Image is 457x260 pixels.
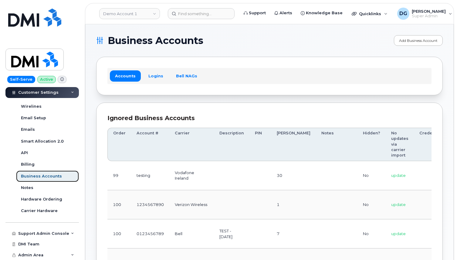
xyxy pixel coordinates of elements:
a: Add Business Account [394,35,443,46]
td: testing [131,161,169,190]
td: 7 [271,219,316,248]
span: update [391,231,406,236]
a: Logins [143,70,168,81]
td: Bell [169,219,214,248]
a: Bell NAGs [171,70,202,81]
th: Order [107,128,131,161]
div: Ignored Business Accounts [107,114,432,123]
a: Accounts [110,70,141,81]
td: No [357,161,386,190]
td: TEST - [DATE] [214,219,249,248]
th: Notes [316,128,357,161]
td: 99 [107,161,131,190]
td: 30 [271,161,316,190]
th: PIN [249,128,271,161]
th: Description [214,128,249,161]
td: No [357,190,386,219]
td: Vodafone Ireland [169,161,214,190]
span: update [391,173,406,178]
th: Account # [131,128,169,161]
td: 0123456789 [131,219,169,248]
th: Hidden? [357,128,386,161]
th: Carrier [169,128,214,161]
td: No [357,219,386,248]
td: Verizon Wireless [169,190,214,219]
td: 100 [107,190,131,219]
span: Business Accounts [108,36,203,45]
td: 1 [271,190,316,219]
th: [PERSON_NAME] [271,128,316,161]
td: 1234567890 [131,190,169,219]
th: No updates via carrier import [386,128,414,161]
td: 100 [107,219,131,248]
span: update [391,202,406,207]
